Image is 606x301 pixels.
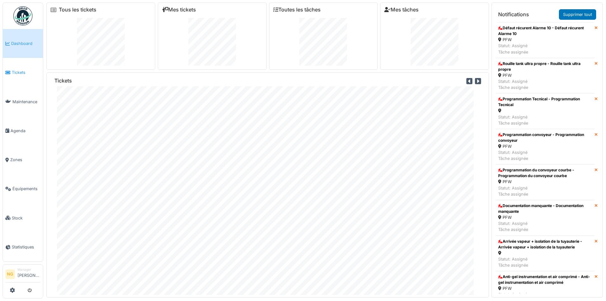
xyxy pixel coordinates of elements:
[5,267,40,283] a: NG Manager[PERSON_NAME]
[12,99,40,105] span: Maintenance
[498,72,592,78] div: PFW
[496,164,595,200] a: Programmation du convoyeur courbe - Programmation du convoyeur courbe PFW Statut: AssignéTâche as...
[498,25,592,37] div: Défaut récurent Alarme 10 - Défaut récurent Alarme 10
[12,186,40,192] span: Équipements
[498,61,592,72] div: Rouille tank ultra propre - Rouille tank ultra propre
[496,58,595,94] a: Rouille tank ultra propre - Rouille tank ultra propre PFW Statut: AssignéTâche assignée
[498,37,592,43] div: PFW
[13,6,32,25] img: Badge_color-CXgf-gQk.svg
[559,9,596,20] a: Supprimer tout
[498,149,592,161] div: Statut: Assigné Tâche assignée
[3,145,43,174] a: Zones
[498,185,592,197] div: Statut: Assigné Tâche assignée
[498,179,592,185] div: PFW
[498,214,592,220] div: PFW
[496,22,595,58] a: Défaut récurent Alarme 10 - Défaut récurent Alarme 10 PFW Statut: AssignéTâche assignée
[59,7,96,13] a: Tous les tickets
[498,167,592,179] div: Programmation du convoyeur courbe - Programmation du convoyeur courbe
[498,114,592,126] div: Statut: Assigné Tâche assignée
[273,7,321,13] a: Toutes les tâches
[162,7,196,13] a: Mes tickets
[498,143,592,149] div: PFW
[498,239,592,250] div: Arrivée vapeur + isolation de la tuyauterie - Arrivée vapeur + isolation de la tuyauterie
[17,267,40,272] div: Manager
[498,132,592,143] div: Programmation convoyeur - Programmation convoyeur
[3,233,43,262] a: Statistiques
[498,274,592,285] div: Anti-gel instrumentation et air comprimé - Anti-gel instrumentation et air comprimé
[498,96,592,108] div: Programmation Tecnical - Programmation Tecnical
[12,69,40,75] span: Tickets
[5,269,15,279] li: NG
[3,204,43,233] a: Stock
[498,220,592,233] div: Statut: Assigné Tâche assignée
[12,244,40,250] span: Statistiques
[12,215,40,221] span: Stock
[384,7,419,13] a: Mes tâches
[498,203,592,214] div: Documentation manquante - Documentation manquante
[54,78,72,84] h6: Tickets
[496,236,595,271] a: Arrivée vapeur + isolation de la tuyauterie - Arrivée vapeur + isolation de la tuyauterie Statut:...
[3,87,43,116] a: Maintenance
[496,200,595,236] a: Documentation manquante - Documentation manquante PFW Statut: AssignéTâche assignée
[498,43,592,55] div: Statut: Assigné Tâche assignée
[498,285,592,291] div: PFW
[498,78,592,90] div: Statut: Assigné Tâche assignée
[10,157,40,163] span: Zones
[17,267,40,281] li: [PERSON_NAME]
[3,174,43,203] a: Équipements
[496,129,595,165] a: Programmation convoyeur - Programmation convoyeur PFW Statut: AssignéTâche assignée
[3,29,43,58] a: Dashboard
[496,93,595,129] a: Programmation Tecnical - Programmation Tecnical Statut: AssignéTâche assignée
[11,40,40,47] span: Dashboard
[498,11,529,18] h6: Notifications
[10,128,40,134] span: Agenda
[3,116,43,145] a: Agenda
[498,256,592,268] div: Statut: Assigné Tâche assignée
[3,58,43,87] a: Tickets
